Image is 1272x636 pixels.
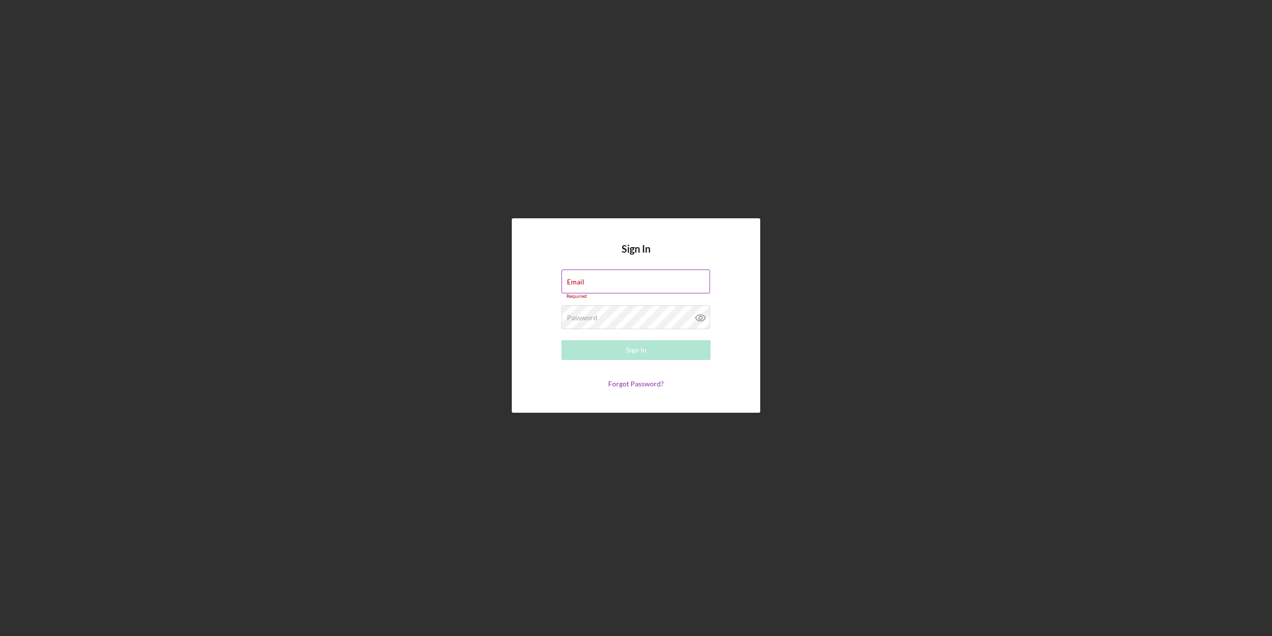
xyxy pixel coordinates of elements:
[626,340,646,360] div: Sign In
[622,243,650,270] h4: Sign In
[561,340,711,360] button: Sign In
[561,293,711,299] div: Required
[567,314,597,322] label: Password
[567,278,584,286] label: Email
[608,379,664,388] a: Forgot Password?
